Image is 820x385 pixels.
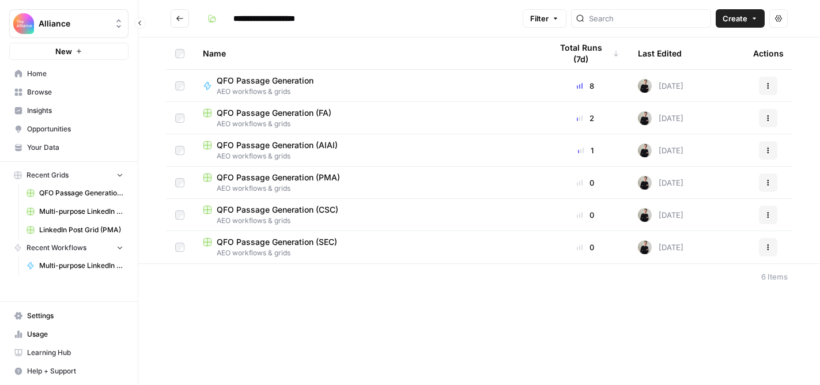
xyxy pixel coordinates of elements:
a: QFO Passage Generation (SEC)AEO workflows & grids [203,236,533,258]
img: rzyuksnmva7rad5cmpd7k6b2ndco [638,208,652,222]
a: Multi-purpose LinkedIn Workflow [21,256,129,275]
button: Help + Support [9,362,129,380]
div: 0 [551,177,619,188]
span: Settings [27,311,123,321]
a: Browse [9,83,129,101]
a: LinkedIn Post Grid (PMA) [21,221,129,239]
a: Insights [9,101,129,120]
span: Browse [27,87,123,97]
div: 6 Items [761,271,788,282]
span: QFO Passage Generation (CSC) [39,188,123,198]
img: rzyuksnmva7rad5cmpd7k6b2ndco [638,144,652,157]
a: QFO Passage Generation (CSC)AEO workflows & grids [203,204,533,226]
span: Your Data [27,142,123,153]
input: Search [589,13,706,24]
button: Recent Workflows [9,239,129,256]
span: AEO workflows & grids [217,86,323,97]
span: Usage [27,329,123,339]
span: Create [723,13,747,24]
span: AEO workflows & grids [203,216,533,226]
a: QFO Passage Generation (PMA)AEO workflows & grids [203,172,533,194]
span: AEO workflows & grids [203,119,533,129]
div: 8 [551,80,619,92]
div: 0 [551,209,619,221]
span: Opportunities [27,124,123,134]
img: rzyuksnmva7rad5cmpd7k6b2ndco [638,111,652,125]
span: Recent Workflows [27,243,86,253]
span: AEO workflows & grids [203,248,533,258]
div: [DATE] [638,176,683,190]
span: Multi-purpose LinkedIn Workflow Grid [39,206,123,217]
a: QFO Passage Generation (AIAI)AEO workflows & grids [203,139,533,161]
div: Actions [753,37,784,69]
span: Filter [530,13,549,24]
span: QFO Passage Generation (CSC) [217,204,338,216]
div: 0 [551,241,619,253]
span: Learning Hub [27,348,123,358]
div: Name [203,37,533,69]
div: Total Runs (7d) [551,37,619,69]
div: 1 [551,145,619,156]
div: [DATE] [638,144,683,157]
a: QFO Passage Generation (CSC) [21,184,129,202]
div: [DATE] [638,79,683,93]
span: Recent Grids [27,170,69,180]
span: Help + Support [27,366,123,376]
span: Multi-purpose LinkedIn Workflow [39,261,123,271]
div: Last Edited [638,37,682,69]
button: Workspace: Alliance [9,9,129,38]
span: QFO Passage Generation (SEC) [217,236,337,248]
a: Home [9,65,129,83]
span: Insights [27,105,123,116]
a: Learning Hub [9,344,129,362]
button: Create [716,9,765,28]
span: AEO workflows & grids [203,183,533,194]
img: Alliance Logo [13,13,34,34]
span: Alliance [39,18,108,29]
button: New [9,43,129,60]
span: New [55,46,72,57]
a: Settings [9,307,129,325]
span: QFO Passage Generation (FA) [217,107,331,119]
div: [DATE] [638,111,683,125]
span: QFO Passage Generation [217,75,313,86]
img: rzyuksnmva7rad5cmpd7k6b2ndco [638,176,652,190]
div: [DATE] [638,208,683,222]
button: Go back [171,9,189,28]
img: rzyuksnmva7rad5cmpd7k6b2ndco [638,240,652,254]
button: Filter [523,9,566,28]
span: Home [27,69,123,79]
a: Your Data [9,138,129,157]
span: AEO workflows & grids [203,151,533,161]
button: Recent Grids [9,167,129,184]
a: Multi-purpose LinkedIn Workflow Grid [21,202,129,221]
span: LinkedIn Post Grid (PMA) [39,225,123,235]
a: QFO Passage Generation (FA)AEO workflows & grids [203,107,533,129]
span: QFO Passage Generation (AIAI) [217,139,338,151]
img: rzyuksnmva7rad5cmpd7k6b2ndco [638,79,652,93]
a: QFO Passage GenerationAEO workflows & grids [203,75,533,97]
a: Opportunities [9,120,129,138]
span: QFO Passage Generation (PMA) [217,172,340,183]
div: [DATE] [638,240,683,254]
a: Usage [9,325,129,344]
div: 2 [551,112,619,124]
